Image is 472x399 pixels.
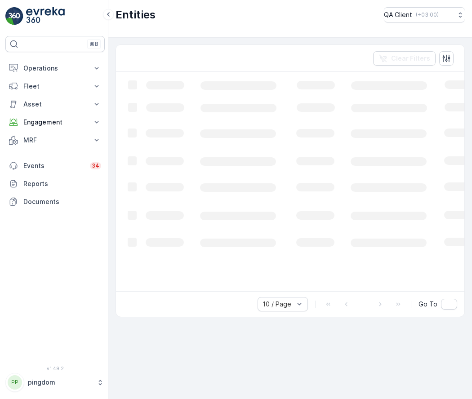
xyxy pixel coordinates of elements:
[8,375,22,390] div: PP
[5,59,105,77] button: Operations
[89,40,98,48] p: ⌘B
[391,54,430,63] p: Clear Filters
[23,179,101,188] p: Reports
[419,300,437,309] span: Go To
[116,8,156,22] p: Entities
[23,197,101,206] p: Documents
[23,136,87,145] p: MRF
[23,118,87,127] p: Engagement
[28,378,92,387] p: pingdom
[23,64,87,73] p: Operations
[5,95,105,113] button: Asset
[5,77,105,95] button: Fleet
[384,7,465,22] button: QA Client(+03:00)
[5,113,105,131] button: Engagement
[26,7,65,25] img: logo_light-DOdMpM7g.png
[5,175,105,193] a: Reports
[373,51,436,66] button: Clear Filters
[5,366,105,371] span: v 1.49.2
[416,11,439,18] p: ( +03:00 )
[384,10,412,19] p: QA Client
[92,162,99,169] p: 34
[5,193,105,211] a: Documents
[23,161,85,170] p: Events
[5,157,105,175] a: Events34
[23,100,87,109] p: Asset
[5,131,105,149] button: MRF
[5,7,23,25] img: logo
[23,82,87,91] p: Fleet
[5,373,105,392] button: PPpingdom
